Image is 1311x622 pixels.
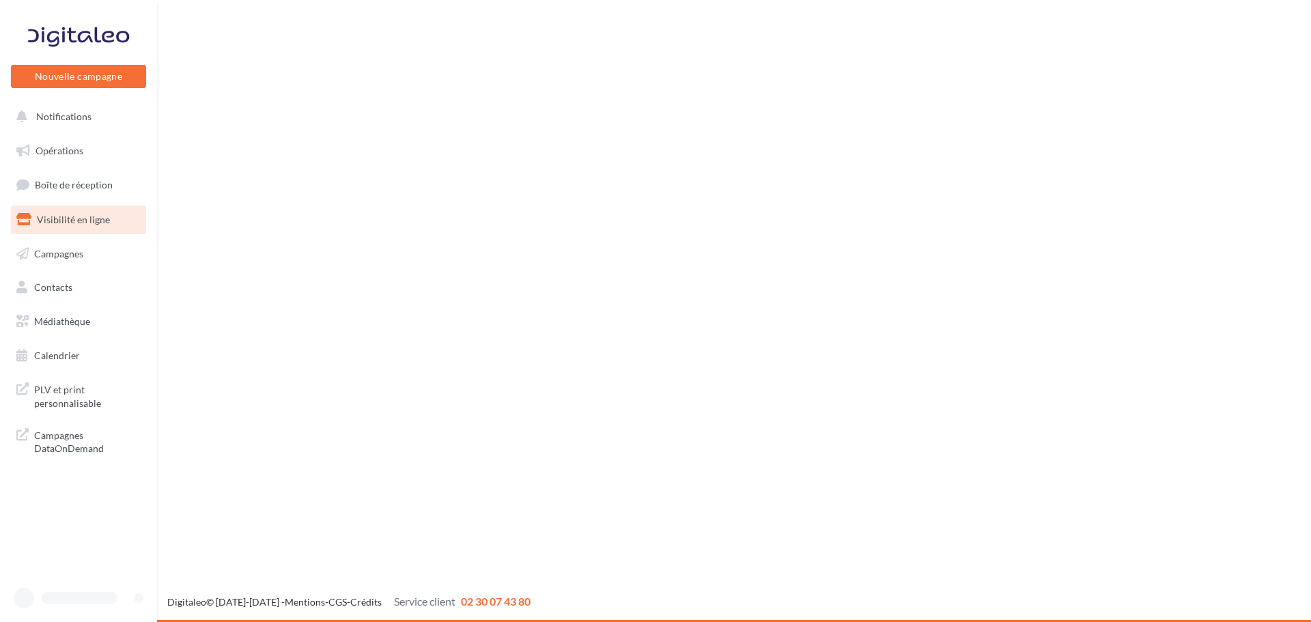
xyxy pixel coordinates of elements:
[34,350,80,361] span: Calendrier
[8,341,149,370] a: Calendrier
[8,102,143,131] button: Notifications
[8,375,149,415] a: PLV et print personnalisable
[8,137,149,165] a: Opérations
[8,273,149,302] a: Contacts
[34,380,141,410] span: PLV et print personnalisable
[35,179,113,190] span: Boîte de réception
[167,596,206,608] a: Digitaleo
[8,206,149,234] a: Visibilité en ligne
[394,595,455,608] span: Service client
[167,596,531,608] span: © [DATE]-[DATE] - - -
[34,315,90,327] span: Médiathèque
[36,145,83,156] span: Opérations
[461,595,531,608] span: 02 30 07 43 80
[34,281,72,293] span: Contacts
[34,426,141,455] span: Campagnes DataOnDemand
[11,65,146,88] button: Nouvelle campagne
[8,307,149,336] a: Médiathèque
[34,247,83,259] span: Campagnes
[350,596,382,608] a: Crédits
[8,170,149,199] a: Boîte de réception
[285,596,325,608] a: Mentions
[328,596,347,608] a: CGS
[8,240,149,268] a: Campagnes
[37,214,110,225] span: Visibilité en ligne
[8,421,149,461] a: Campagnes DataOnDemand
[36,111,91,122] span: Notifications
